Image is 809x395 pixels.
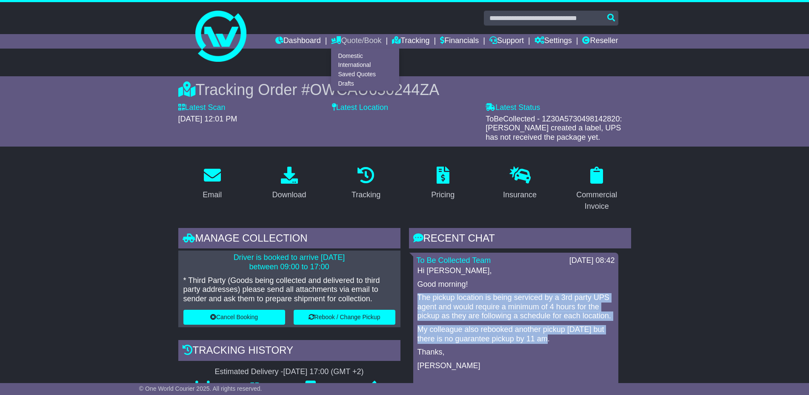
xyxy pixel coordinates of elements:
p: My colleague also rebooked another pickup [DATE] but there is no guarantee pickup by 11 am. [417,325,614,343]
div: [DATE] 17:00 (GMT +2) [283,367,364,377]
button: Rebook / Change Pickup [294,310,395,325]
div: Insurance [503,189,537,201]
span: © One World Courier 2025. All rights reserved. [139,385,262,392]
a: Tracking [346,164,386,204]
a: Email [197,164,227,204]
div: Estimated Delivery - [178,367,400,377]
div: Tracking Order # [178,81,631,99]
div: Commercial Invoice [568,189,626,212]
p: The pickup location is being serviced by a 3rd party UPS agent and would require a minimum of 4 h... [417,293,614,321]
a: Domestic [332,51,399,61]
a: Drafts [332,79,399,88]
a: Financials [440,34,479,49]
a: Download [266,164,312,204]
a: Settings [535,34,572,49]
div: Pricing [431,189,455,201]
a: Tracking [392,34,429,49]
p: Thanks, [417,348,614,357]
label: Latest Status [486,103,540,112]
a: Support [489,34,524,49]
a: Quote/Book [331,34,381,49]
p: Driver is booked to arrive [DATE] between 09:00 to 17:00 [183,253,395,271]
div: Download [272,189,306,201]
label: Latest Scan [178,103,226,112]
a: Commercial Invoice [563,164,631,215]
a: Dashboard [275,34,321,49]
a: To Be Collected Team [417,256,491,265]
div: Manage collection [178,228,400,251]
span: [DATE] 12:01 PM [178,115,237,123]
div: [DATE] 08:42 [569,256,615,265]
p: * Third Party (Goods being collected and delivered to third party addresses) please send all atta... [183,276,395,304]
p: Good morning! [417,280,614,289]
a: Pricing [426,164,460,204]
div: Tracking [352,189,380,201]
span: OWCAU650244ZA [310,81,439,98]
div: Quote/Book [331,49,399,91]
a: International [332,61,399,70]
a: Insurance [497,164,542,204]
label: Latest Location [332,103,388,112]
p: [PERSON_NAME] [417,361,614,371]
div: Tracking history [178,340,400,363]
a: Saved Quotes [332,70,399,79]
span: ToBeCollected - 1Z30A5730498142820: [PERSON_NAME] created a label, UPS has not received the packa... [486,115,622,141]
p: Hi [PERSON_NAME], [417,266,614,276]
div: RECENT CHAT [409,228,631,251]
button: Cancel Booking [183,310,285,325]
a: Reseller [582,34,618,49]
div: Email [203,189,222,201]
